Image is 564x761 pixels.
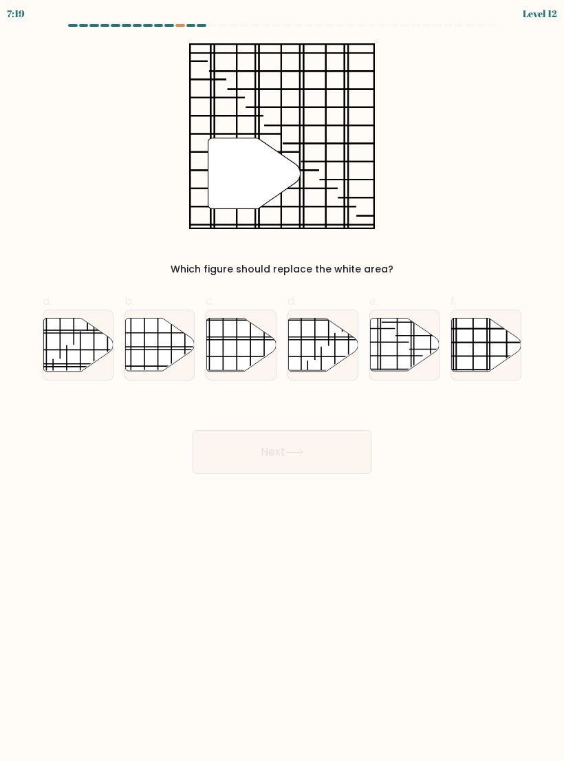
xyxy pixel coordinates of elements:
[369,293,378,309] span: e.
[523,6,557,21] div: Level 12
[451,293,457,309] span: f.
[51,262,513,277] div: Which figure should replace the white area?
[7,6,25,21] div: 7:19
[288,293,296,309] span: d.
[193,430,371,474] button: Next
[43,293,52,309] span: a.
[206,293,215,309] span: c.
[208,138,301,209] g: "
[124,293,134,309] span: b.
